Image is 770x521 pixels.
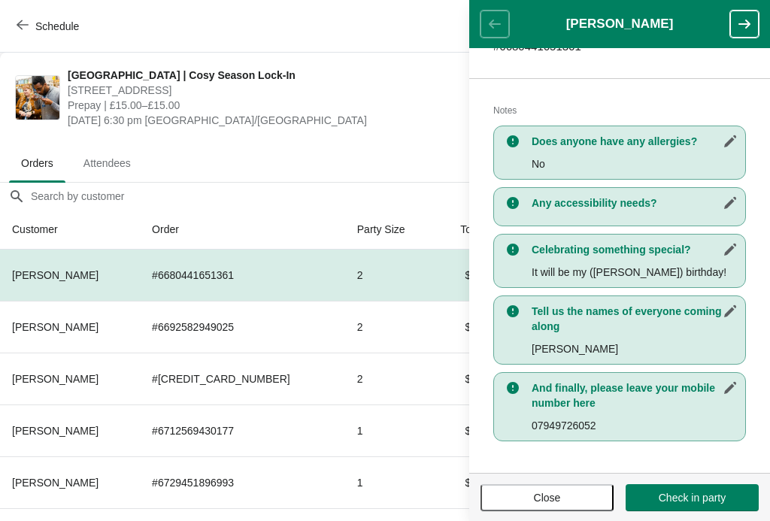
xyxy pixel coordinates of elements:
[436,404,495,456] td: $30
[8,13,91,40] button: Schedule
[9,150,65,177] span: Orders
[12,269,99,281] span: [PERSON_NAME]
[345,456,436,508] td: 1
[12,477,99,489] span: [PERSON_NAME]
[68,98,487,113] span: Prepay | £15.00–£15.00
[532,304,738,334] h3: Tell us the names of everyone coming along
[12,321,99,333] span: [PERSON_NAME]
[345,404,436,456] td: 1
[532,341,738,356] p: [PERSON_NAME]
[12,373,99,385] span: [PERSON_NAME]
[345,250,436,301] td: 2
[30,183,770,210] input: Search by customer
[532,242,738,257] h3: Celebrating something special?
[140,404,345,456] td: # 6712569430177
[532,380,738,410] h3: And finally, please leave your mobile number here
[140,301,345,353] td: # 6692582949025
[436,353,495,404] td: $30
[436,210,495,250] th: Total
[68,68,487,83] span: [GEOGRAPHIC_DATA] | Cosy Season Lock-In
[35,20,79,32] span: Schedule
[140,210,345,250] th: Order
[659,492,726,504] span: Check in party
[626,484,759,511] button: Check in party
[68,83,487,98] span: [STREET_ADDRESS]
[532,265,738,280] p: It will be my ([PERSON_NAME]) birthday!
[436,250,495,301] td: $30
[493,103,746,118] h2: Notes
[436,301,495,353] td: $30
[534,492,561,504] span: Close
[345,353,436,404] td: 2
[345,301,436,353] td: 2
[532,134,738,149] h3: Does anyone have any allergies?
[509,17,730,32] h1: [PERSON_NAME]
[436,456,495,508] td: $15
[68,113,487,128] span: [DATE] 6:30 pm [GEOGRAPHIC_DATA]/[GEOGRAPHIC_DATA]
[16,76,59,120] img: Nottingham | Cosy Season Lock-In
[71,150,143,177] span: Attendees
[532,195,738,211] h3: Any accessibility needs?
[480,484,614,511] button: Close
[532,418,738,433] p: 07949726052
[140,353,345,404] td: # [CREDIT_CARD_NUMBER]
[140,456,345,508] td: # 6729451896993
[345,210,436,250] th: Party Size
[140,250,345,301] td: # 6680441651361
[12,425,99,437] span: [PERSON_NAME]
[532,156,738,171] p: No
